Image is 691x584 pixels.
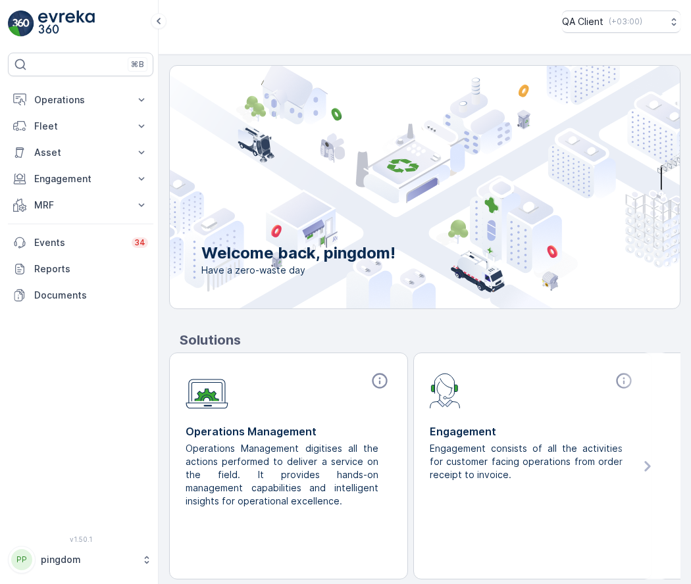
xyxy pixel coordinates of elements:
p: Engagement [430,424,636,439]
p: ⌘B [131,59,144,70]
button: Fleet [8,113,153,139]
button: Engagement [8,166,153,192]
p: MRF [34,199,127,212]
button: QA Client(+03:00) [562,11,680,33]
button: MRF [8,192,153,218]
a: Documents [8,282,153,308]
a: Events34 [8,230,153,256]
p: 34 [134,237,145,248]
div: PP [11,549,32,570]
span: v 1.50.1 [8,535,153,543]
p: pingdom [41,553,135,566]
button: PPpingdom [8,546,153,573]
p: ( +03:00 ) [609,16,642,27]
p: Solutions [180,330,680,350]
p: Operations Management digitises all the actions performed to deliver a service on the field. It p... [186,442,381,508]
img: logo_light-DOdMpM7g.png [38,11,95,37]
p: Fleet [34,120,127,133]
img: module-icon [186,372,228,409]
p: Documents [34,289,148,302]
p: Engagement consists of all the activities for customer facing operations from order receipt to in... [430,442,625,481]
span: Have a zero-waste day [201,264,396,277]
p: Events [34,236,124,249]
p: Engagement [34,172,127,185]
button: Operations [8,87,153,113]
button: Asset [8,139,153,166]
img: module-icon [430,372,461,408]
img: city illustration [111,66,680,308]
p: Welcome back, pingdom! [201,243,396,264]
p: Operations Management [186,424,392,439]
p: Asset [34,146,127,159]
p: Reports [34,262,148,276]
img: logo [8,11,34,37]
a: Reports [8,256,153,282]
p: QA Client [562,15,603,28]
p: Operations [34,93,127,107]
